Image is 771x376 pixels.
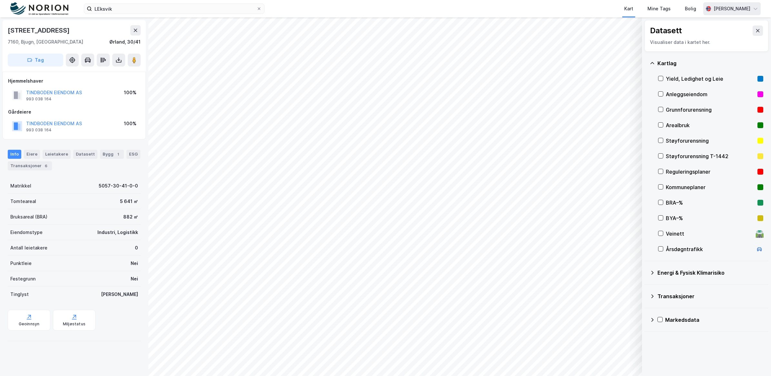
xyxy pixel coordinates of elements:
[650,38,763,46] div: Visualiser data i kartet her.
[100,150,124,159] div: Bygg
[10,213,47,221] div: Bruksareal (BRA)
[109,38,141,46] div: Ørland, 30/41
[97,229,138,236] div: Industri, Logistikk
[666,137,755,145] div: Støyforurensning
[666,121,755,129] div: Arealbruk
[647,5,671,13] div: Mine Tags
[26,97,52,102] div: 993 038 164
[24,150,40,159] div: Eiere
[135,244,138,252] div: 0
[120,198,138,205] div: 5 641 ㎡
[92,4,256,14] input: Søk på adresse, matrikkel, gårdeiere, leietakere eller personer
[624,5,633,13] div: Kart
[43,163,49,169] div: 6
[19,321,40,327] div: Geoinnsyn
[10,259,32,267] div: Punktleie
[8,161,52,170] div: Transaksjoner
[657,292,763,300] div: Transaksjoner
[755,229,764,238] div: 🛣️
[8,150,21,159] div: Info
[666,183,755,191] div: Kommuneplaner
[666,75,755,83] div: Yield, Ledighet og Leie
[714,5,750,13] div: [PERSON_NAME]
[666,152,755,160] div: Støyforurensning T-1442
[43,150,71,159] div: Leietakere
[666,90,755,98] div: Anleggseiendom
[666,214,755,222] div: BYA–%
[8,38,83,46] div: 7160, Bjugn, [GEOGRAPHIC_DATA]
[10,198,36,205] div: Tomteareal
[666,245,753,253] div: Årsdøgntrafikk
[650,25,682,36] div: Datasett
[739,345,771,376] div: Kontrollprogram for chat
[666,230,753,238] div: Veinett
[73,150,97,159] div: Datasett
[131,259,138,267] div: Nei
[10,290,29,298] div: Tinglyst
[10,182,31,190] div: Matrikkel
[739,345,771,376] iframe: Chat Widget
[666,199,755,207] div: BRA–%
[657,59,763,67] div: Kartlag
[665,316,763,324] div: Markedsdata
[10,2,68,15] img: norion-logo.80e7a08dc31c2e691866.png
[63,321,85,327] div: Miljøstatus
[123,213,138,221] div: 882 ㎡
[10,244,47,252] div: Antall leietakere
[124,89,136,97] div: 100%
[124,120,136,127] div: 100%
[10,275,35,283] div: Festegrunn
[666,106,755,114] div: Grunnforurensning
[99,182,138,190] div: 5057-30-41-0-0
[115,151,121,158] div: 1
[8,54,63,66] button: Tag
[10,229,43,236] div: Eiendomstype
[685,5,696,13] div: Bolig
[8,25,71,36] div: [STREET_ADDRESS]
[657,269,763,277] div: Energi & Fysisk Klimarisiko
[8,108,140,116] div: Gårdeiere
[101,290,138,298] div: [PERSON_NAME]
[26,127,52,133] div: 993 038 164
[126,150,140,159] div: ESG
[131,275,138,283] div: Nei
[666,168,755,176] div: Reguleringsplaner
[8,77,140,85] div: Hjemmelshaver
